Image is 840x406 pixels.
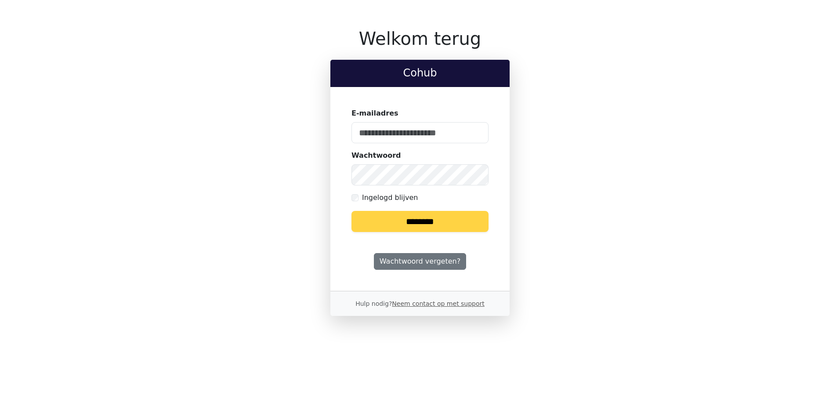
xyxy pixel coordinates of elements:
label: Ingelogd blijven [362,192,418,203]
a: Wachtwoord vergeten? [374,253,466,270]
label: Wachtwoord [351,150,401,161]
a: Neem contact op met support [392,300,484,307]
label: E-mailadres [351,108,398,119]
h2: Cohub [337,67,503,80]
small: Hulp nodig? [355,300,485,307]
h1: Welkom terug [330,28,510,49]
